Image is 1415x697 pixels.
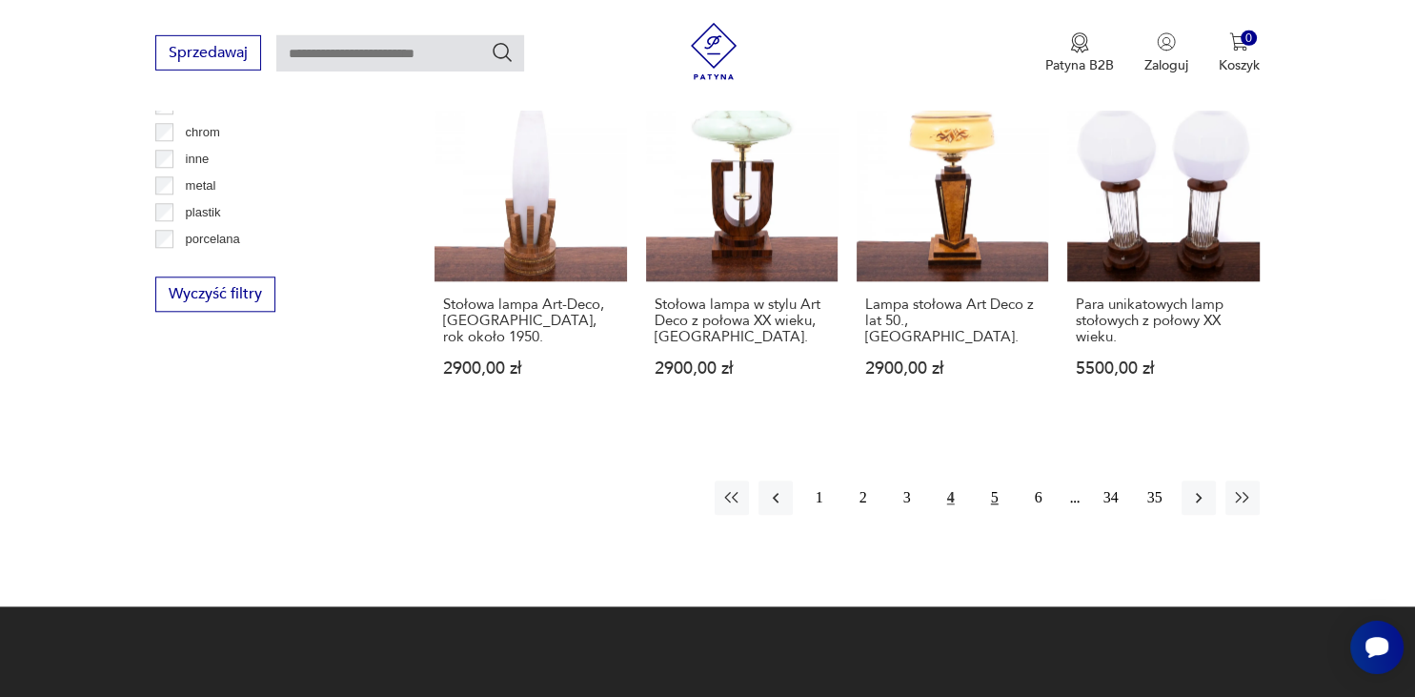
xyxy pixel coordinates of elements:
[155,35,261,71] button: Sprzedawaj
[802,481,837,515] button: 1
[978,481,1012,515] button: 5
[186,149,210,170] p: inne
[685,23,742,80] img: Patyna - sklep z meblami i dekoracjami vintage
[1350,621,1404,674] iframe: Smartsupp widget button
[491,41,514,64] button: Szukaj
[1021,481,1056,515] button: 6
[443,360,617,377] p: 2900,00 zł
[435,90,626,414] a: Stołowa lampa Art-Deco, Polska, rok około 1950.Stołowa lampa Art-Deco, [GEOGRAPHIC_DATA], rok oko...
[890,481,924,515] button: 3
[865,360,1040,377] p: 2900,00 zł
[155,277,275,312] button: Wyczyść filtry
[1094,481,1128,515] button: 34
[186,256,226,277] p: porcelit
[655,360,829,377] p: 2900,00 zł
[846,481,880,515] button: 2
[1045,32,1114,74] button: Patyna B2B
[1241,31,1257,47] div: 0
[1045,32,1114,74] a: Ikona medaluPatyna B2B
[1076,297,1250,345] h3: Para unikatowych lamp stołowych z połowy XX wieku.
[1219,32,1260,74] button: 0Koszyk
[1070,32,1089,53] img: Ikona medalu
[443,297,617,345] h3: Stołowa lampa Art-Deco, [GEOGRAPHIC_DATA], rok około 1950.
[1045,56,1114,74] p: Patyna B2B
[646,90,838,414] a: Stołowa lampa w stylu Art Deco z połowa XX wieku, Polska.Stołowa lampa w stylu Art Deco z połowa ...
[857,90,1048,414] a: Lampa stołowa Art Deco z lat 50., Polska.Lampa stołowa Art Deco z lat 50., [GEOGRAPHIC_DATA].2900...
[155,48,261,61] a: Sprzedawaj
[1229,32,1248,51] img: Ikona koszyka
[1144,32,1188,74] button: Zaloguj
[186,202,221,223] p: plastik
[1138,481,1172,515] button: 35
[865,297,1040,345] h3: Lampa stołowa Art Deco z lat 50., [GEOGRAPHIC_DATA].
[1076,360,1250,377] p: 5500,00 zł
[1157,32,1176,51] img: Ikonka użytkownika
[186,229,240,250] p: porcelana
[1067,90,1259,414] a: Para unikatowych lamp stołowych z połowy XX wieku.Para unikatowych lamp stołowych z połowy XX wie...
[186,175,216,196] p: metal
[1144,56,1188,74] p: Zaloguj
[1219,56,1260,74] p: Koszyk
[655,297,829,345] h3: Stołowa lampa w stylu Art Deco z połowa XX wieku, [GEOGRAPHIC_DATA].
[186,122,220,143] p: chrom
[934,481,968,515] button: 4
